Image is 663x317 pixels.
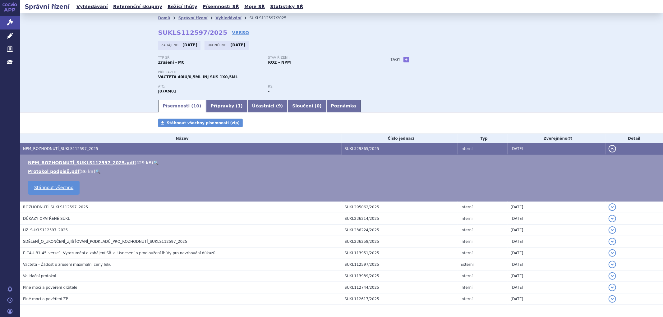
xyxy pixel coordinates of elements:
td: SUKL236224/2025 [342,224,458,236]
button: detail [609,272,616,280]
td: [DATE] [508,236,605,247]
td: SUKL236258/2025 [342,236,458,247]
span: DŮKAZY OPATŘENÉ SÚKL [23,216,70,221]
a: VERSO [232,29,249,36]
button: detail [609,226,616,234]
a: Referenční skupiny [111,2,164,11]
td: SUKL236214/2025 [342,213,458,224]
strong: [DATE] [230,43,245,47]
th: Typ [458,134,508,143]
a: Přípravky (1) [206,100,247,112]
a: Protokol podpisů.pdf [28,169,80,174]
span: Externí [461,262,474,267]
a: NPM_ROZHODNUTÍ_SUKLS112597_2025.pdf [28,160,135,165]
button: detail [609,238,616,245]
td: [DATE] [508,224,605,236]
span: VACTETA 40IU/0,5ML INJ SUS 1X0,5ML [158,75,238,79]
td: [DATE] [508,247,605,259]
td: SUKL113939/2025 [342,270,458,282]
span: Interní [461,228,473,232]
a: Statistiky SŘ [268,2,305,11]
span: Zahájeno: [161,43,181,48]
button: detail [609,203,616,211]
span: 0 [317,103,320,108]
span: 10 [193,103,199,108]
a: Stáhnout všechny písemnosti (zip) [158,119,243,127]
a: Vyhledávání [75,2,110,11]
span: NPM_ROZHODNUTÍ_SUKLS112597_2025 [23,147,98,151]
a: + [403,57,409,62]
button: detail [609,284,616,291]
span: Interní [461,216,473,221]
strong: Zrušení - MC [158,60,185,65]
span: Interní [461,205,473,209]
td: [DATE] [508,293,605,305]
p: Přípravek: [158,70,378,74]
th: Detail [605,134,663,143]
span: Interní [461,285,473,290]
a: Běžící lhůty [166,2,199,11]
p: Stav řízení: [268,56,372,60]
td: SUKL112597/2025 [342,259,458,270]
span: Interní [461,147,473,151]
td: [DATE] [508,143,605,155]
span: Plné moci a pověření držitele [23,285,77,290]
span: Stáhnout všechny písemnosti (zip) [167,121,240,125]
th: Zveřejněno [508,134,605,143]
span: 429 kB [136,160,151,165]
span: Interní [461,274,473,278]
a: Sloučení (0) [288,100,326,112]
td: [DATE] [508,259,605,270]
td: [DATE] [508,282,605,293]
span: 9 [278,103,281,108]
button: detail [609,145,616,152]
span: Validační protokol [23,274,56,278]
strong: SUKLS112597/2025 [158,29,228,36]
abbr: (?) [568,137,573,141]
span: Interní [461,297,473,301]
h2: Správní řízení [20,2,75,11]
td: [DATE] [508,201,605,213]
a: Poznámka [326,100,361,112]
span: 1 [238,103,241,108]
h3: Tagy [391,56,401,63]
td: [DATE] [508,213,605,224]
li: ( ) [28,168,657,174]
span: Interní [461,251,473,255]
p: RS: [268,85,372,88]
td: SUKL113951/2025 [342,247,458,259]
span: Vacteta - Žádost o zrušení maximální ceny léku [23,262,112,267]
button: detail [609,261,616,268]
strong: [DATE] [182,43,197,47]
th: Číslo jednací [342,134,458,143]
a: Stáhnout všechno [28,181,80,195]
a: Správní řízení [178,16,208,20]
strong: - [268,89,270,93]
td: SUKL329865/2025 [342,143,458,155]
a: Písemnosti (10) [158,100,206,112]
th: Název [20,134,342,143]
span: F-CAU-31-45_verze1_Vyrozumění o zahájení SŘ_a_Usnesení o prodloužení lhůty pro navrhování důkazů [23,251,215,255]
span: 86 kB [81,169,94,174]
li: ( ) [28,160,657,166]
a: 🔍 [95,169,100,174]
strong: TETANOVÝ TOXOID [158,89,177,93]
button: detail [609,215,616,222]
p: ATC: [158,85,262,88]
a: Účastníci (9) [247,100,288,112]
p: Typ SŘ: [158,56,262,60]
span: ROZHODNUTÍ_SUKLS112597_2025 [23,205,88,209]
td: SUKL112617/2025 [342,293,458,305]
button: detail [609,249,616,257]
span: Ukončeno: [208,43,229,48]
td: SUKL295062/2025 [342,201,458,213]
td: [DATE] [508,270,605,282]
span: Plné moci a pověření ZP [23,297,68,301]
button: detail [609,295,616,303]
span: Interní [461,239,473,244]
span: SDĚLENÍ_O_UKONČENÍ_ZJIŠŤOVÁNÍ_PODKLADŮ_PRO_ROZHODNUTÍ_SUKLS112597_2025 [23,239,187,244]
a: Písemnosti SŘ [201,2,241,11]
li: SUKLS112597/2025 [250,13,295,23]
a: 🔍 [153,160,159,165]
a: Moje SŘ [242,2,267,11]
